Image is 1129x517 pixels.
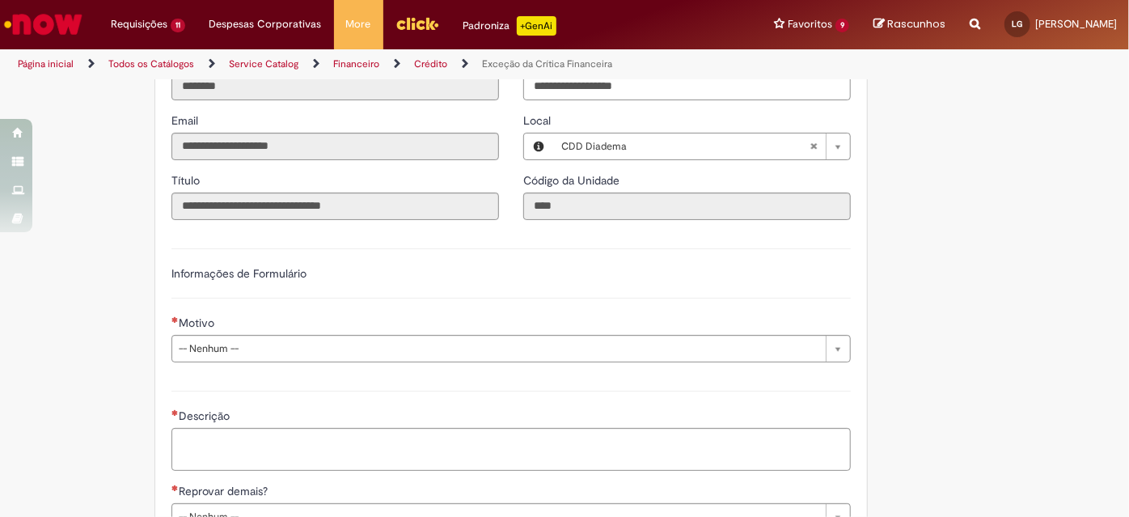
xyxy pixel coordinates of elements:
abbr: Limpar campo Local [801,133,826,159]
a: CDD DiademaLimpar campo Local [553,133,850,159]
a: Financeiro [333,57,379,70]
input: Título [171,193,499,220]
span: Necessários [171,316,179,323]
a: Todos os Catálogos [108,57,194,70]
input: Telefone de Contato [523,73,851,100]
span: Necessários [171,409,179,416]
span: [PERSON_NAME] [1035,17,1117,31]
a: Service Catalog [229,57,298,70]
a: Rascunhos [873,17,945,32]
div: Padroniza [463,16,556,36]
span: Somente leitura - Título [171,173,203,188]
input: Email [171,133,499,160]
span: 11 [171,19,185,32]
input: Código da Unidade [523,193,851,220]
span: CDD Diadema [561,133,810,159]
span: Rascunhos [887,16,945,32]
span: Requisições [111,16,167,32]
span: Reprovar demais? [179,484,271,498]
span: Necessários [171,485,179,491]
span: Despesas Corporativas [209,16,322,32]
input: ID [171,73,499,100]
textarea: Descrição [171,428,851,471]
ul: Trilhas de página [12,49,741,79]
span: 9 [835,19,849,32]
a: Página inicial [18,57,74,70]
span: Somente leitura - Código da Unidade [523,173,623,188]
span: More [346,16,371,32]
label: Somente leitura - Código da Unidade [523,172,623,189]
a: Exceção da Crítica Financeira [482,57,612,70]
a: Crédito [414,57,447,70]
img: click_logo_yellow_360x200.png [395,11,439,36]
span: Local [523,113,554,128]
span: LG [1013,19,1023,29]
span: Favoritos [788,16,832,32]
label: Informações de Formulário [171,266,307,281]
button: Local, Visualizar este registro CDD Diadema [524,133,553,159]
label: Somente leitura - Título [171,172,203,189]
p: +GenAi [517,16,556,36]
label: Somente leitura - Email [171,112,201,129]
span: Motivo [179,316,218,330]
img: ServiceNow [2,8,85,40]
span: Somente leitura - Email [171,113,201,128]
span: Descrição [179,409,233,423]
span: -- Nenhum -- [179,336,818,362]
